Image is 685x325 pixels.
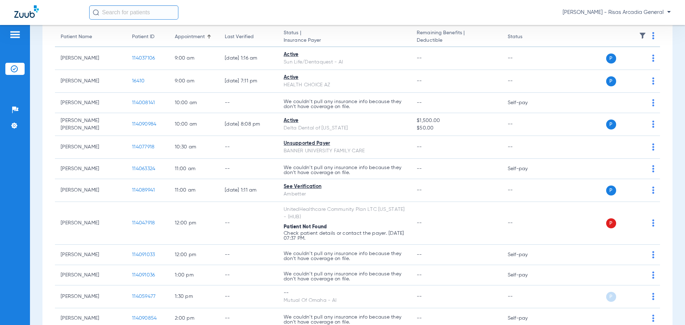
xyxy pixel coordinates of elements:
[502,93,550,113] td: Self-pay
[652,219,654,227] img: group-dot-blue.svg
[55,202,126,245] td: [PERSON_NAME]
[132,33,154,41] div: Patient ID
[284,297,405,304] div: Mutual Of Omaha - AI
[89,5,178,20] input: Search for patients
[417,252,422,257] span: --
[132,316,157,321] span: 114090854
[55,93,126,113] td: [PERSON_NAME]
[132,56,155,61] span: 114037106
[132,188,155,193] span: 114089941
[132,122,156,127] span: 114090984
[169,113,219,136] td: 10:00 AM
[284,224,327,229] span: Patient Not Found
[502,202,550,245] td: --
[132,252,155,257] span: 114091033
[649,291,685,325] iframe: Chat Widget
[417,166,422,171] span: --
[219,93,278,113] td: --
[417,294,422,299] span: --
[55,47,126,70] td: [PERSON_NAME]
[169,202,219,245] td: 12:00 PM
[417,273,422,278] span: --
[169,159,219,179] td: 11:00 AM
[225,33,254,41] div: Last Verified
[219,70,278,93] td: [DATE] 7:11 PM
[502,245,550,265] td: Self-pay
[652,251,654,258] img: group-dot-blue.svg
[606,292,616,302] span: P
[284,191,405,198] div: Ambetter
[502,113,550,136] td: --
[284,165,405,175] p: We couldn’t pull any insurance info because they don’t have coverage on file.
[411,27,502,47] th: Remaining Benefits |
[502,70,550,93] td: --
[55,285,126,308] td: [PERSON_NAME]
[502,136,550,159] td: --
[55,70,126,93] td: [PERSON_NAME]
[652,77,654,85] img: group-dot-blue.svg
[606,218,616,228] span: P
[417,100,422,105] span: --
[219,47,278,70] td: [DATE] 1:16 AM
[132,220,155,225] span: 114047918
[175,33,205,41] div: Appointment
[169,70,219,93] td: 9:00 AM
[169,136,219,159] td: 10:30 AM
[284,231,405,241] p: Check patient details or contact the payer. [DATE] 07:37 PM.
[278,27,411,47] th: Status |
[225,33,272,41] div: Last Verified
[502,159,550,179] td: Self-pay
[284,271,405,281] p: We couldn’t pull any insurance info because they don’t have coverage on file.
[652,32,654,39] img: group-dot-blue.svg
[284,74,405,81] div: Active
[652,187,654,194] img: group-dot-blue.svg
[284,51,405,59] div: Active
[175,33,213,41] div: Appointment
[219,265,278,285] td: --
[284,117,405,125] div: Active
[284,81,405,89] div: HEALTH CHOICE AZ
[219,136,278,159] td: --
[61,33,92,41] div: Patient Name
[284,315,405,325] p: We couldn’t pull any insurance info because they don’t have coverage on file.
[284,289,405,297] div: --
[417,220,422,225] span: --
[55,245,126,265] td: [PERSON_NAME]
[284,140,405,147] div: Unsupported Payer
[169,285,219,308] td: 1:30 PM
[61,33,121,41] div: Patient Name
[132,166,155,171] span: 114063324
[169,93,219,113] td: 10:00 AM
[219,113,278,136] td: [DATE] 8:08 PM
[502,265,550,285] td: Self-pay
[284,206,405,221] div: UnitedHealthcare Community Plan LTC [US_STATE] - (HUB)
[284,183,405,191] div: See Verification
[284,59,405,66] div: Sun Life/Dentaquest - AI
[219,202,278,245] td: --
[606,54,616,64] span: P
[606,120,616,130] span: P
[55,113,126,136] td: [PERSON_NAME] [PERSON_NAME]
[169,245,219,265] td: 12:00 PM
[606,186,616,195] span: P
[284,147,405,155] div: BANNER UNIVERSITY FAMILY CARE
[284,125,405,132] div: Delta Dental of [US_STATE]
[219,179,278,202] td: [DATE] 1:11 AM
[219,285,278,308] td: --
[55,265,126,285] td: [PERSON_NAME]
[55,136,126,159] td: [PERSON_NAME]
[417,188,422,193] span: --
[563,9,671,16] span: [PERSON_NAME] - Risas Arcadia General
[9,30,21,39] img: hamburger-icon
[606,76,616,86] span: P
[652,165,654,172] img: group-dot-blue.svg
[652,143,654,151] img: group-dot-blue.svg
[219,159,278,179] td: --
[502,285,550,308] td: --
[219,245,278,265] td: --
[502,47,550,70] td: --
[132,100,155,105] span: 114008141
[417,37,496,44] span: Deductible
[132,294,156,299] span: 114059477
[132,78,144,83] span: 16410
